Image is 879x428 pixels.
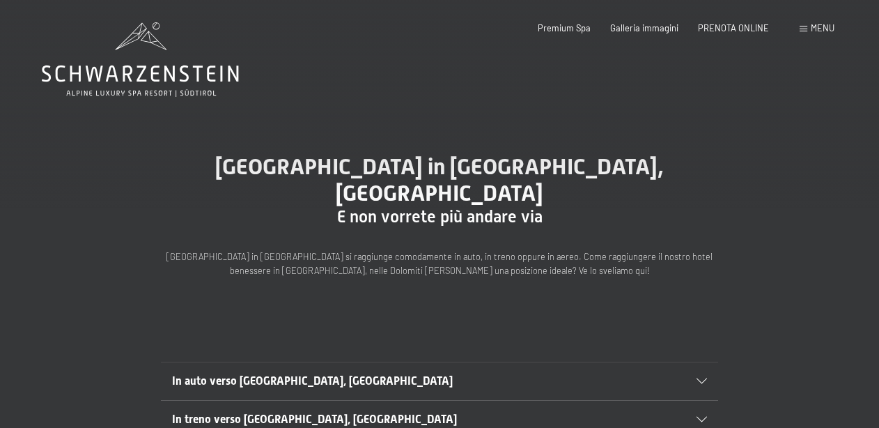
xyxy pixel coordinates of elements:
span: In treno verso [GEOGRAPHIC_DATA], [GEOGRAPHIC_DATA] [172,413,457,426]
a: Premium Spa [538,22,591,33]
a: PRENOTA ONLINE [698,22,769,33]
span: E non vorrete più andare via [337,207,543,227]
span: In auto verso [GEOGRAPHIC_DATA], [GEOGRAPHIC_DATA] [172,374,453,388]
p: [GEOGRAPHIC_DATA] in [GEOGRAPHIC_DATA] si raggiunge comodamente in auto, in treno oppure in aereo... [161,250,718,278]
span: [GEOGRAPHIC_DATA] in [GEOGRAPHIC_DATA], [GEOGRAPHIC_DATA] [215,153,664,206]
span: Menu [811,22,834,33]
a: Galleria immagini [610,22,678,33]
